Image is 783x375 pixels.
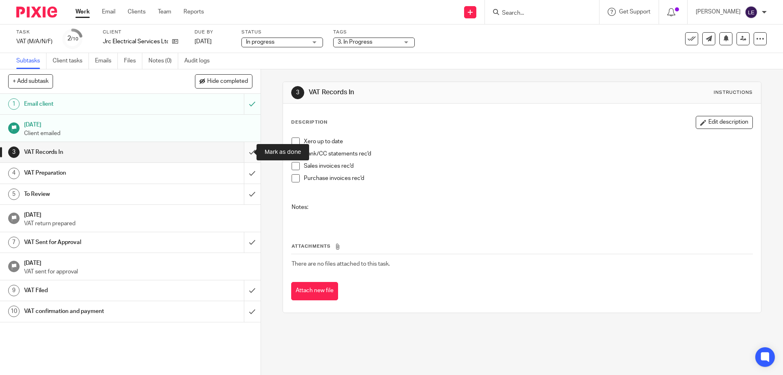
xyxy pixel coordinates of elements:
[148,53,178,69] a: Notes (0)
[24,220,252,228] p: VAT return prepared
[24,236,165,249] h1: VAT Sent for Approval
[8,168,20,179] div: 4
[24,129,252,138] p: Client emailed
[75,8,90,16] a: Work
[714,89,753,96] div: Instructions
[291,86,304,99] div: 3
[292,203,752,211] p: Notes:
[67,34,78,43] div: 2
[124,53,142,69] a: Files
[24,98,165,110] h1: Email client
[16,53,46,69] a: Subtasks
[8,74,53,88] button: + Add subtask
[292,244,331,249] span: Attachments
[16,38,53,46] div: VAT (M/A/N/F)
[338,39,372,45] span: 3. In Progress
[184,53,216,69] a: Audit logs
[195,74,252,88] button: Hide completed
[195,29,231,36] label: Due by
[304,162,752,170] p: Sales invoices rec'd
[8,98,20,110] div: 1
[71,37,78,41] small: /10
[292,261,390,267] span: There are no files attached to this task.
[304,150,752,158] p: Bank/CC statements rec'd
[8,189,20,200] div: 5
[24,167,165,179] h1: VAT Preparation
[309,88,540,97] h1: VAT Records In
[24,146,165,158] h1: VAT Records In
[8,306,20,317] div: 10
[16,29,53,36] label: Task
[696,8,741,16] p: [PERSON_NAME]
[24,188,165,200] h1: To Review
[95,53,118,69] a: Emails
[184,8,204,16] a: Reports
[246,39,274,45] span: In progress
[745,6,758,19] img: svg%3E
[619,9,650,15] span: Get Support
[291,282,338,300] button: Attach new file
[8,237,20,248] div: 7
[8,285,20,296] div: 9
[24,305,165,317] h1: VAT confirmation and payment
[103,29,184,36] label: Client
[158,8,171,16] a: Team
[501,10,575,17] input: Search
[8,146,20,158] div: 3
[103,38,168,46] p: Jrc Electrical Services Ltd
[53,53,89,69] a: Client tasks
[24,257,252,267] h1: [DATE]
[333,29,415,36] label: Tags
[102,8,115,16] a: Email
[128,8,146,16] a: Clients
[304,174,752,182] p: Purchase invoices rec'd
[24,209,252,219] h1: [DATE]
[195,39,212,44] span: [DATE]
[24,284,165,297] h1: VAT Filed
[24,268,252,276] p: VAT sent for approval
[241,29,323,36] label: Status
[291,119,327,126] p: Description
[207,78,248,85] span: Hide completed
[696,116,753,129] button: Edit description
[24,119,252,129] h1: [DATE]
[304,138,752,146] p: Xero up to date
[16,7,57,18] img: Pixie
